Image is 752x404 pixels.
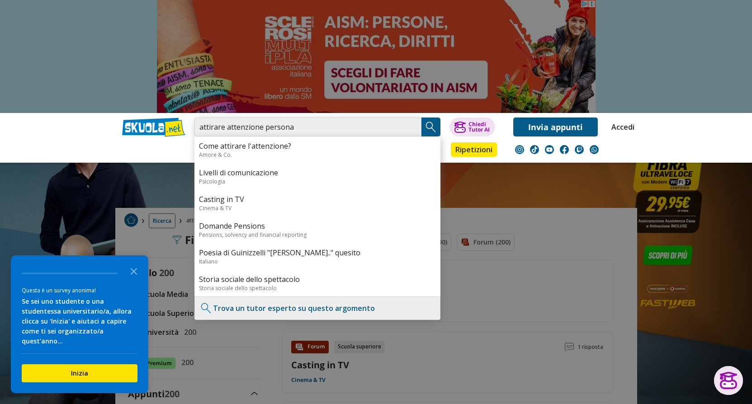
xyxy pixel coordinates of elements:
div: Psicologia [199,178,436,185]
a: Poesia di Guinizzelli "[PERSON_NAME].." quesito [199,248,436,258]
a: Domande Pensions [199,221,436,231]
button: ChiediTutor AI [449,117,495,136]
a: Come attirare l'attenzione? [199,141,436,151]
img: tiktok [530,145,539,154]
a: Ripetizioni [451,142,497,157]
div: Chiedi Tutor AI [468,122,490,132]
a: Trova un tutor esperto su questo argomento [213,303,375,313]
img: youtube [545,145,554,154]
img: WhatsApp [590,145,599,154]
div: Questa è un survey anonima! [22,286,137,295]
img: twitch [575,145,584,154]
img: Trova un tutor esperto [199,301,213,315]
button: Close the survey [125,262,143,280]
div: Amore & Co. [199,151,436,159]
a: Appunti [192,142,233,159]
button: Search Button [421,117,440,136]
button: Inizia [22,364,137,382]
div: Cinema & TV [199,204,436,212]
div: Storia sociale dello spettacolo [199,284,436,292]
div: Se sei uno studente o una studentessa universitario/a, allora clicca su 'Inizia' e aiutaci a capi... [22,296,137,346]
div: Survey [11,255,148,393]
div: Italiano [199,258,436,265]
a: Casting in TV [199,194,436,204]
input: Cerca appunti, riassunti o versioni [194,117,421,136]
img: facebook [560,145,569,154]
img: instagram [515,145,524,154]
a: Invia appunti [513,117,598,136]
a: Storia sociale dello spettacolo [199,274,436,284]
img: Cerca appunti, riassunti o versioni [424,120,438,134]
a: Accedi [611,117,630,136]
div: Pensions, solvency and financial reporting [199,231,436,239]
a: Livelli di comunicazione [199,168,436,178]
